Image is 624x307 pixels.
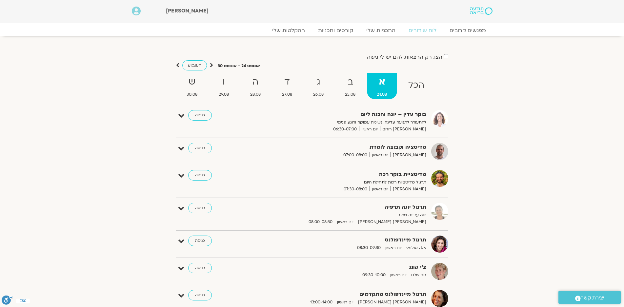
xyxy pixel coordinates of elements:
span: [PERSON_NAME] [PERSON_NAME] [356,219,426,225]
span: יום ראשון [335,299,356,306]
span: [PERSON_NAME] [391,152,426,159]
a: א24.08 [367,73,397,99]
span: 06:30-07:00 [331,126,359,133]
span: [PERSON_NAME] [391,186,426,193]
span: 29.08 [209,91,239,98]
span: יום ראשון [370,152,391,159]
a: קורסים ותכניות [312,27,360,34]
span: אלה טולנאי [404,244,426,251]
a: כניסה [188,263,212,273]
span: 09:30-10:00 [360,272,388,278]
a: ש30.08 [177,73,208,99]
strong: תרגול מיינדפולנס [266,236,426,244]
a: השבוע [182,60,207,70]
a: התכניות שלי [360,27,402,34]
a: כניסה [188,203,212,213]
strong: צ'י קונג [266,263,426,272]
span: 08:30-09:30 [355,244,383,251]
nav: Menu [132,27,493,34]
a: לוח שידורים [402,27,443,34]
strong: מדיטציה וקבוצה לומדת [266,143,426,152]
a: כניסה [188,170,212,181]
a: ד27.08 [272,73,302,99]
a: כניסה [188,236,212,246]
span: 26.08 [303,91,334,98]
a: מפגשים קרובים [443,27,493,34]
p: תרגול מדיטציות רכות לתחילת היום [266,179,426,186]
strong: ו [209,75,239,89]
span: 30.08 [177,91,208,98]
span: 27.08 [272,91,302,98]
strong: ד [272,75,302,89]
a: יצירת קשר [558,291,621,304]
span: חני שלם [409,272,426,278]
strong: ש [177,75,208,89]
a: ה28.08 [240,73,271,99]
a: כניסה [188,143,212,153]
span: 25.08 [335,91,366,98]
p: להתעורר לתנועה עדינה, נשימה עמוקה ורוגע פנימי [266,119,426,126]
p: יוגה עדינה מאוד [266,212,426,219]
label: הצג רק הרצאות להם יש לי גישה [367,54,442,60]
strong: א [367,75,397,89]
strong: תרגול יוגה תרפיה [266,203,426,212]
strong: בוקר עדין – יוגה והכנה ליום [266,110,426,119]
span: 24.08 [367,91,397,98]
span: 13:00-14:00 [308,299,335,306]
strong: תרגול מיינדפולנס מתקדמים [266,290,426,299]
span: 07:00-08:00 [341,152,370,159]
span: יום ראשון [388,272,409,278]
strong: מדיטציית בוקר רכה [266,170,426,179]
span: יום ראשון [370,186,391,193]
a: כניסה [188,290,212,300]
span: [PERSON_NAME] רוחם [380,126,426,133]
span: [PERSON_NAME] [166,7,209,14]
span: השבוע [188,62,202,68]
span: יום ראשון [335,219,356,225]
span: [PERSON_NAME] [PERSON_NAME] [356,299,426,306]
span: יום ראשון [359,126,380,133]
span: 08:00-08:30 [306,219,335,225]
p: אוגוסט 24 - אוגוסט 30 [218,63,260,69]
a: ג26.08 [303,73,334,99]
span: יצירת קשר [581,294,604,302]
strong: ב [335,75,366,89]
strong: ג [303,75,334,89]
a: הכל [398,73,434,99]
a: כניסה [188,110,212,121]
strong: ה [240,75,271,89]
strong: הכל [398,78,434,93]
a: ו29.08 [209,73,239,99]
a: ב25.08 [335,73,366,99]
span: 07:30-08:00 [341,186,370,193]
a: ההקלטות שלי [266,27,312,34]
span: 28.08 [240,91,271,98]
span: יום ראשון [383,244,404,251]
